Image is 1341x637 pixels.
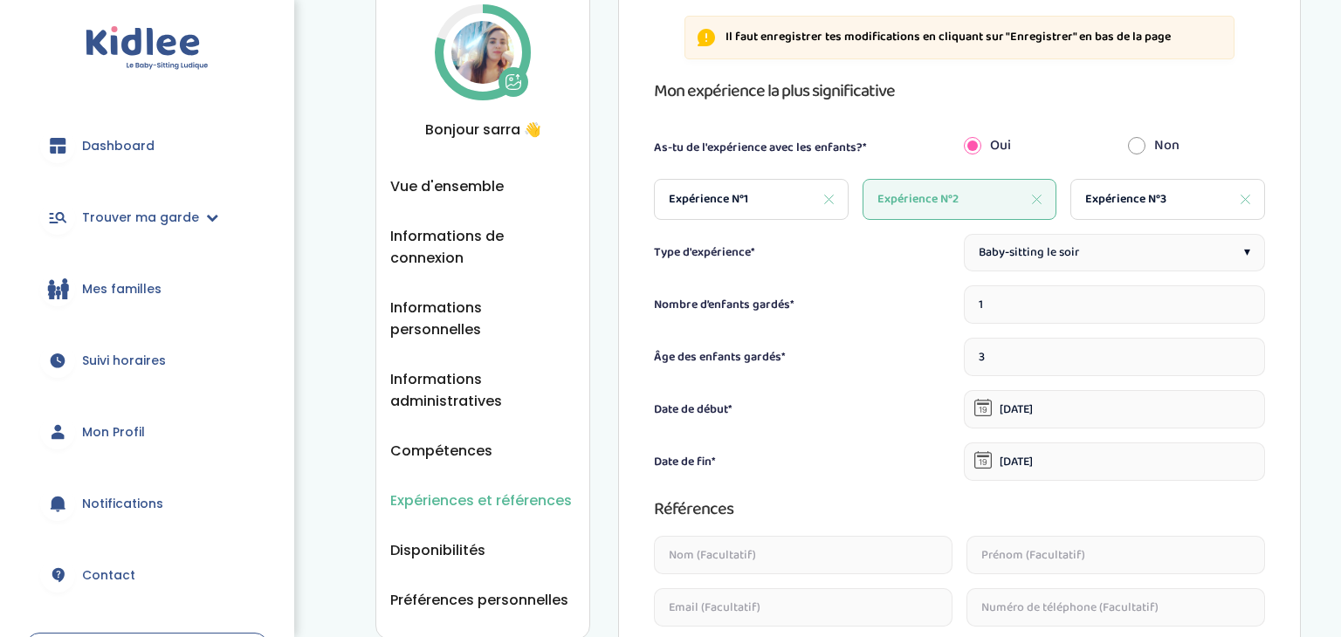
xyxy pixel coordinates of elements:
a: Trouver ma garde [26,186,268,249]
input: Prénom (Facultatif) [966,536,1265,574]
span: Baby-sitting le soir [979,243,1079,262]
span: Suivi horaires [82,352,166,370]
button: Informations personnelles [390,297,575,340]
button: Vue d'ensemble [390,175,504,197]
button: Compétences [390,440,492,462]
span: Références [654,495,733,523]
button: Informations de connexion [390,225,575,269]
input: Numéro de téléphone (Facultatif) [966,588,1265,627]
label: Type d'expérience* [654,243,755,262]
a: Dashboard [26,114,268,177]
img: logo.svg [86,26,209,71]
p: Il faut enregistrer tes modifications en cliquant sur "Enregistrer" en bas de la page [726,29,1171,46]
span: ▾ [1244,243,1250,262]
label: As-tu de l'expérience avec les enfants?* [654,139,867,157]
span: Expérience N°1 [669,190,748,209]
span: Dashboard [82,137,155,155]
label: Date de fin* [654,453,716,471]
input: Nom (Facultatif) [654,536,952,574]
span: Notifications [82,495,163,513]
span: Trouver ma garde [82,209,199,227]
a: Mon Profil [26,401,268,463]
input: Nombre d’enfants gardés [964,285,1265,324]
label: Date de début* [654,401,732,419]
input: sélectionne une date [964,442,1265,481]
button: Disponibilités [390,539,485,561]
div: Non [1115,127,1278,165]
button: Préférences personnelles [390,589,568,611]
a: Notifications [26,472,268,535]
label: Nombre d’enfants gardés* [654,296,794,314]
span: Mon Profil [82,423,145,442]
span: Expérience N°3 [1085,190,1166,209]
span: Contact [82,566,135,585]
a: Contact [26,544,268,606]
input: sélectionne une date [964,390,1265,428]
button: Informations administratives [390,368,575,412]
input: Age [964,338,1265,376]
button: Expériences et références [390,490,572,511]
span: Bonjour sarra 👋 [390,119,575,140]
a: Suivi horaires [26,329,268,392]
span: Mon expérience la plus significative [654,77,895,105]
span: Expérience N°2 [877,190,959,209]
img: Avatar [451,21,514,84]
div: Oui [951,127,1114,165]
label: Âge des enfants gardés* [654,348,786,366]
a: Mes familles [26,257,268,320]
input: Email (Facultatif) [654,588,952,627]
span: Mes familles [82,280,162,298]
